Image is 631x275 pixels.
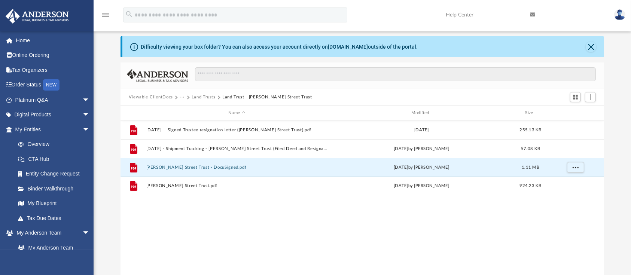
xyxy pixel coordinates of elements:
[5,33,101,48] a: Home
[125,10,133,18] i: search
[82,122,97,137] span: arrow_drop_down
[146,183,327,188] button: [PERSON_NAME] Street Trust.pdf
[5,48,101,63] a: Online Ordering
[519,184,541,188] span: 924.23 KB
[10,211,101,226] a: Tax Due Dates
[5,62,101,77] a: Tax Organizers
[521,147,540,151] span: 57.08 KB
[141,43,418,51] div: Difficulty viewing your box folder? You can also access your account directly on outside of the p...
[146,128,327,132] button: [DATE] -- Signed Trustee resignation letter ([PERSON_NAME] Street Trust).pdf
[82,92,97,108] span: arrow_drop_down
[10,240,94,255] a: My Anderson Team
[5,122,101,137] a: My Entitiesarrow_drop_down
[330,110,512,116] div: Modified
[10,152,101,166] a: CTA Hub
[10,166,101,181] a: Entity Change Request
[614,9,625,20] img: User Pic
[570,92,581,103] button: Switch to Grid View
[146,165,327,170] button: [PERSON_NAME] Street Trust - DocuSigned.pdf
[146,110,327,116] div: Name
[515,110,545,116] div: Size
[146,146,327,151] button: [DATE] - Shipment Tracking - [PERSON_NAME] Street Trust (Filed Deed and Resignation Paperwork).pdf
[222,94,312,101] button: Land Trust - [PERSON_NAME] Street Trust
[331,127,512,134] div: [DATE]
[82,226,97,241] span: arrow_drop_down
[10,137,101,152] a: Overview
[567,162,584,173] button: More options
[192,94,216,101] button: Land Trusts
[10,181,101,196] a: Binder Walkthrough
[101,14,110,19] a: menu
[331,164,512,171] div: [DATE] by [PERSON_NAME]
[129,94,173,101] button: Viewable-ClientDocs
[5,226,97,241] a: My Anderson Teamarrow_drop_down
[5,107,101,122] a: Digital Productsarrow_drop_down
[3,9,71,24] img: Anderson Advisors Platinum Portal
[328,44,368,50] a: [DOMAIN_NAME]
[5,77,101,93] a: Order StatusNEW
[331,146,512,152] div: [DATE] by [PERSON_NAME]
[519,128,541,132] span: 255.13 KB
[82,107,97,123] span: arrow_drop_down
[585,92,596,103] button: Add
[124,110,143,116] div: id
[195,67,596,82] input: Search files and folders
[522,165,539,169] span: 1.11 MB
[10,196,97,211] a: My Blueprint
[331,183,512,189] div: [DATE] by [PERSON_NAME]
[101,10,110,19] i: menu
[586,42,596,52] button: Close
[549,110,601,116] div: id
[43,79,60,91] div: NEW
[5,92,101,107] a: Platinum Q&Aarrow_drop_down
[180,94,185,101] button: ···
